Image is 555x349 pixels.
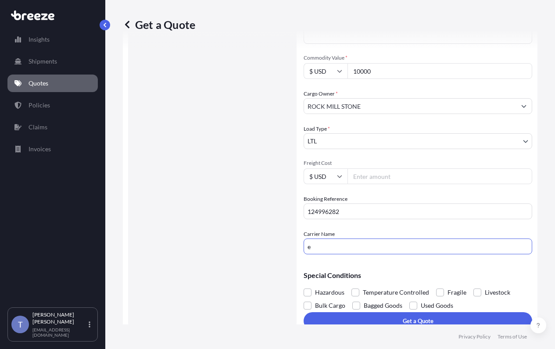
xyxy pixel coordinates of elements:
[304,133,532,149] button: LTL
[485,286,510,299] span: Livestock
[304,89,338,98] label: Cargo Owner
[7,96,98,114] a: Policies
[304,160,532,167] span: Freight Cost
[315,299,345,312] span: Bulk Cargo
[347,168,532,184] input: Enter amount
[304,239,532,254] input: Enter name
[304,195,347,203] label: Booking Reference
[29,123,47,132] p: Claims
[29,101,50,110] p: Policies
[29,145,51,153] p: Invoices
[304,312,532,330] button: Get a Quote
[421,299,453,312] span: Used Goods
[29,57,57,66] p: Shipments
[7,53,98,70] a: Shipments
[304,203,532,219] input: Your internal reference
[304,272,532,279] p: Special Conditions
[32,311,87,325] p: [PERSON_NAME] [PERSON_NAME]
[315,286,344,299] span: Hazardous
[347,63,532,79] input: Type amount
[403,317,433,325] p: Get a Quote
[458,333,491,340] a: Privacy Policy
[123,18,195,32] p: Get a Quote
[32,327,87,338] p: [EMAIL_ADDRESS][DOMAIN_NAME]
[29,35,50,44] p: Insights
[304,125,330,133] span: Load Type
[448,286,466,299] span: Fragile
[7,140,98,158] a: Invoices
[364,299,402,312] span: Bagged Goods
[498,333,527,340] a: Terms of Use
[304,230,335,239] label: Carrier Name
[308,137,317,146] span: LTL
[29,79,48,88] p: Quotes
[304,54,532,61] span: Commodity Value
[7,118,98,136] a: Claims
[7,75,98,92] a: Quotes
[7,31,98,48] a: Insights
[516,98,532,114] button: Show suggestions
[18,320,23,329] span: T
[304,98,516,114] input: Full name
[363,286,429,299] span: Temperature Controlled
